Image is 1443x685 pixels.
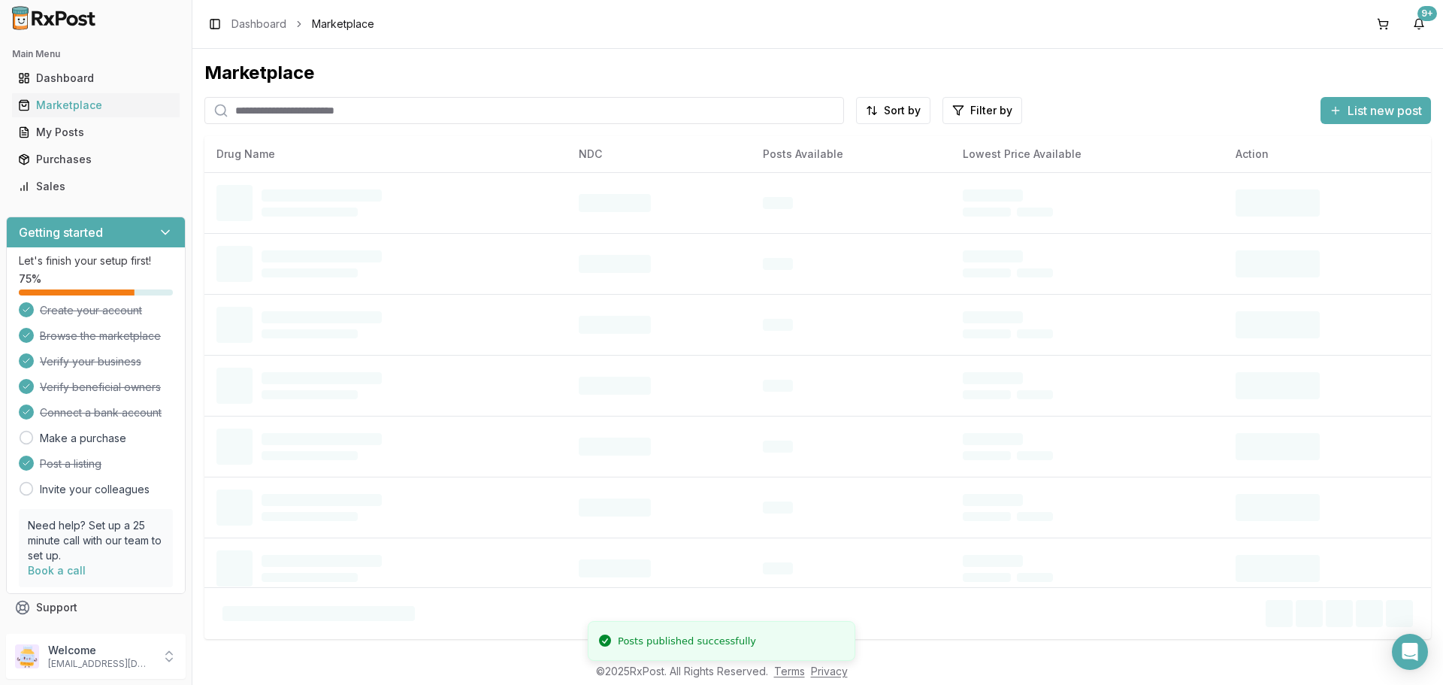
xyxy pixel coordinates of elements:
[40,482,150,497] a: Invite your colleagues
[12,119,180,146] a: My Posts
[6,6,102,30] img: RxPost Logo
[6,147,186,171] button: Purchases
[40,303,142,318] span: Create your account
[204,136,567,172] th: Drug Name
[19,223,103,241] h3: Getting started
[40,380,161,395] span: Verify beneficial owners
[1392,634,1428,670] div: Open Intercom Messenger
[1407,12,1431,36] button: 9+
[1320,105,1431,120] a: List new post
[18,179,174,194] div: Sales
[40,405,162,420] span: Connect a bank account
[1348,102,1422,120] span: List new post
[6,621,186,648] button: Feedback
[231,17,286,32] a: Dashboard
[12,173,180,200] a: Sales
[6,93,186,117] button: Marketplace
[774,665,805,677] a: Terms
[12,65,180,92] a: Dashboard
[6,594,186,621] button: Support
[6,66,186,90] button: Dashboard
[28,564,86,577] a: Book a call
[19,271,41,286] span: 75 %
[40,431,126,446] a: Make a purchase
[618,634,756,649] div: Posts published successfully
[28,518,164,563] p: Need help? Set up a 25 minute call with our team to set up.
[18,71,174,86] div: Dashboard
[12,48,180,60] h2: Main Menu
[231,17,374,32] nav: breadcrumb
[942,97,1022,124] button: Filter by
[204,61,1431,85] div: Marketplace
[1320,97,1431,124] button: List new post
[40,456,101,471] span: Post a listing
[751,136,951,172] th: Posts Available
[811,665,848,677] a: Privacy
[856,97,930,124] button: Sort by
[12,92,180,119] a: Marketplace
[12,146,180,173] a: Purchases
[40,354,141,369] span: Verify your business
[951,136,1224,172] th: Lowest Price Available
[6,120,186,144] button: My Posts
[18,152,174,167] div: Purchases
[567,136,751,172] th: NDC
[18,98,174,113] div: Marketplace
[15,644,39,668] img: User avatar
[884,103,921,118] span: Sort by
[18,125,174,140] div: My Posts
[19,253,173,268] p: Let's finish your setup first!
[1417,6,1437,21] div: 9+
[312,17,374,32] span: Marketplace
[1224,136,1431,172] th: Action
[970,103,1012,118] span: Filter by
[40,329,161,344] span: Browse the marketplace
[48,643,153,658] p: Welcome
[48,658,153,670] p: [EMAIL_ADDRESS][DOMAIN_NAME]
[36,627,87,642] span: Feedback
[6,174,186,199] button: Sales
